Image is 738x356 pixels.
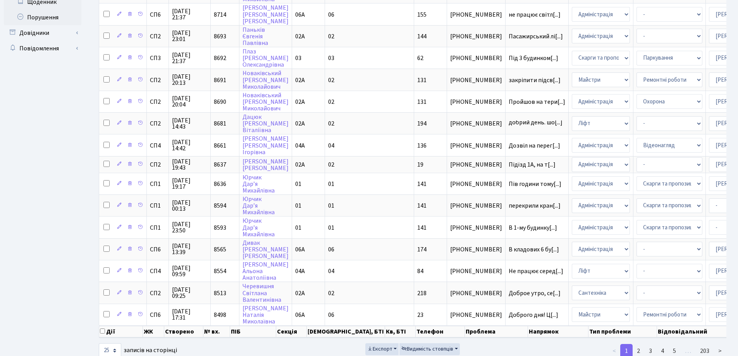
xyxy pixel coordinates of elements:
[295,76,305,84] span: 02А
[172,287,207,299] span: [DATE] 09:25
[295,201,301,210] span: 01
[385,326,416,337] th: Кв, БТІ
[243,173,275,195] a: ЮрчикДар’яМихайлівна
[657,326,727,337] th: Відповідальний
[450,143,502,149] span: [PHONE_NUMBER]
[172,265,207,277] span: [DATE] 09:59
[214,10,226,19] span: 8714
[417,98,427,106] span: 131
[417,141,427,150] span: 136
[450,225,502,231] span: [PHONE_NUMBER]
[4,41,81,56] a: Повідомлення
[328,119,334,128] span: 02
[509,289,561,298] span: Доброе утро, се[...]
[450,203,502,209] span: [PHONE_NUMBER]
[417,267,423,275] span: 84
[172,8,207,21] span: [DATE] 21:37
[243,91,289,113] a: Новаківський[PERSON_NAME]Миколайович
[295,289,305,298] span: 02А
[450,33,502,40] span: [PHONE_NUMBER]
[150,225,165,231] span: СП1
[328,311,334,319] span: 06
[328,10,334,19] span: 06
[276,326,307,337] th: Секція
[243,304,289,326] a: [PERSON_NAME]НаталіяМиколаївна
[509,180,561,188] span: Пів години тому[...]
[150,268,165,274] span: СП4
[328,245,334,254] span: 06
[417,54,423,62] span: 62
[214,141,226,150] span: 8661
[399,343,460,355] button: Видимість стовпців
[243,195,275,217] a: ЮрчикДар’яМихайлівна
[214,201,226,210] span: 8594
[214,160,226,169] span: 8637
[172,221,207,234] span: [DATE] 23:50
[450,181,502,187] span: [PHONE_NUMBER]
[328,201,334,210] span: 01
[509,10,561,19] span: не працює світл[...]
[150,246,165,253] span: СП6
[172,74,207,86] span: [DATE] 20:13
[172,177,207,190] span: [DATE] 19:17
[417,160,423,169] span: 19
[295,119,305,128] span: 02А
[295,311,305,319] span: 06А
[509,311,558,319] span: Доброго дня! Ц[...]
[509,245,559,254] span: В кладових 6 бу[...]
[99,326,143,337] th: Дії
[450,246,502,253] span: [PHONE_NUMBER]
[509,98,565,106] span: Пройшов на тери[...]
[172,95,207,108] span: [DATE] 20:04
[295,141,305,150] span: 04А
[150,77,165,83] span: СП2
[172,117,207,130] span: [DATE] 14:43
[417,289,427,298] span: 218
[417,10,427,19] span: 155
[328,180,334,188] span: 01
[450,99,502,105] span: [PHONE_NUMBER]
[150,99,165,105] span: СП2
[150,312,165,318] span: СП6
[450,12,502,18] span: [PHONE_NUMBER]
[295,160,305,169] span: 02А
[509,54,558,62] span: Під 3 будинком[...]
[243,239,289,260] a: Дивак[PERSON_NAME][PERSON_NAME]
[588,326,657,337] th: Тип проблеми
[243,282,281,304] a: ЧеревишняСвітланаВалентинівна
[214,119,226,128] span: 8681
[307,326,385,337] th: [DEMOGRAPHIC_DATA], БТІ
[214,311,226,319] span: 8498
[509,201,561,210] span: перекрили кран[...]
[230,326,276,337] th: ПІБ
[417,201,427,210] span: 141
[150,290,165,296] span: СП2
[509,76,561,84] span: закріпити підсв[...]
[328,267,334,275] span: 04
[450,120,502,127] span: [PHONE_NUMBER]
[243,217,275,239] a: ЮрчикДар’яМихайлівна
[203,326,231,337] th: № вх.
[172,52,207,64] span: [DATE] 21:37
[295,267,305,275] span: 04А
[214,98,226,106] span: 8690
[365,343,399,355] button: Експорт
[164,326,203,337] th: Створено
[172,199,207,212] span: [DATE] 00:13
[4,10,81,25] a: Порушення
[243,260,289,282] a: [PERSON_NAME]АльонаАнатоліївна
[450,77,502,83] span: [PHONE_NUMBER]
[509,118,563,127] span: добрий день. шо[...]
[214,224,226,232] span: 8593
[401,345,453,353] span: Видимість стовпців
[243,157,289,172] a: [PERSON_NAME][PERSON_NAME]
[243,47,289,69] a: Плаз[PERSON_NAME]Олександрівна
[243,26,268,47] a: ПаньківЄвгеніяПавлівна
[243,113,289,134] a: Дацюк[PERSON_NAME]Віталіївна
[417,32,427,41] span: 144
[214,267,226,275] span: 8554
[172,30,207,42] span: [DATE] 23:01
[509,224,557,232] span: В 1-му будинку[...]
[417,245,427,254] span: 174
[450,162,502,168] span: [PHONE_NUMBER]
